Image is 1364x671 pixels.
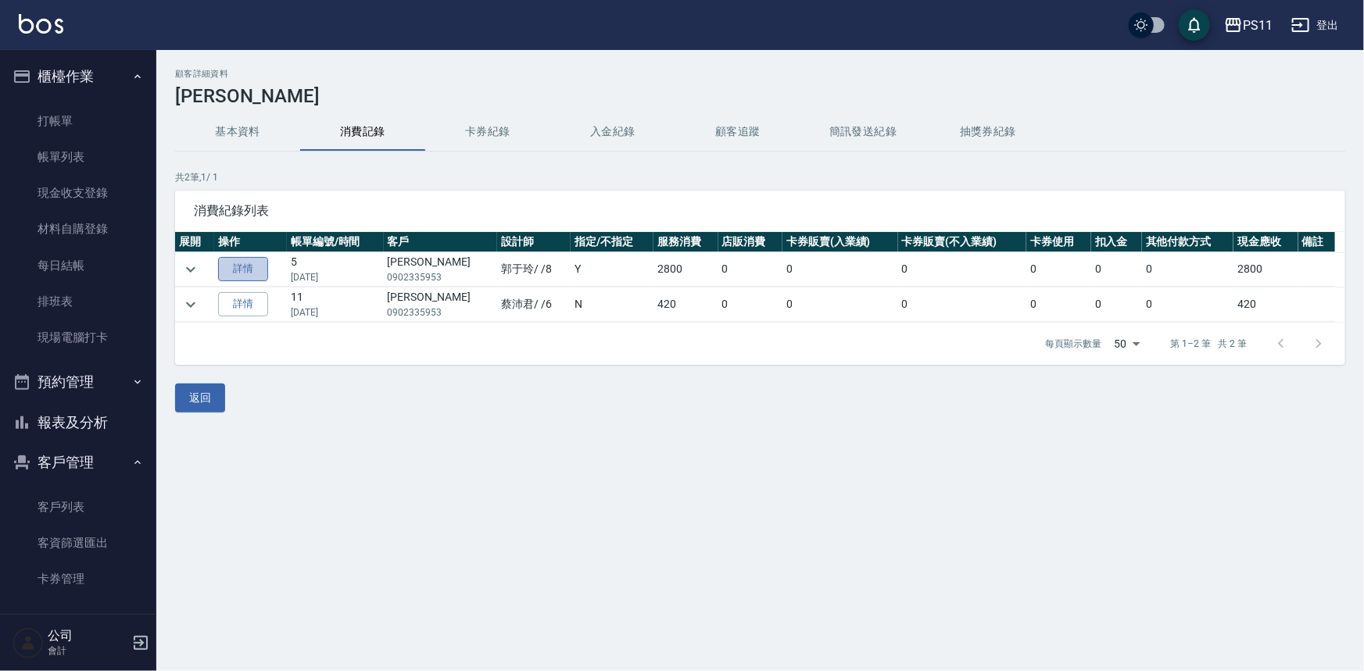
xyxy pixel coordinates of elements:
button: 登出 [1285,11,1345,40]
td: 0 [1091,252,1142,287]
h5: 公司 [48,628,127,644]
th: 帳單編號/時間 [287,232,384,252]
a: 打帳單 [6,103,150,139]
td: 420 [1233,287,1298,322]
td: 0 [718,252,783,287]
td: 0 [898,287,1027,322]
p: 第 1–2 筆 共 2 筆 [1171,337,1247,351]
th: 卡券販賣(不入業績) [898,232,1027,252]
div: 50 [1108,323,1146,365]
button: 顧客追蹤 [675,113,800,151]
button: expand row [179,293,202,316]
a: 排班表 [6,284,150,319]
button: 客戶管理 [6,442,150,483]
td: 2800 [1233,252,1298,287]
button: 基本資料 [175,113,300,151]
td: 0 [898,252,1027,287]
th: 卡券使用 [1026,232,1091,252]
p: 每頁顯示數量 [1046,337,1102,351]
td: 0 [1026,252,1091,287]
td: 0 [1026,287,1091,322]
button: 行銷工具 [6,604,150,644]
td: 11 [287,287,384,322]
td: Y [571,252,653,287]
button: 入金紀錄 [550,113,675,151]
a: 卡券管理 [6,561,150,597]
p: 共 2 筆, 1 / 1 [175,170,1345,184]
span: 消費紀錄列表 [194,203,1326,219]
td: [PERSON_NAME] [384,287,498,322]
a: 現金收支登錄 [6,175,150,211]
td: 0 [782,252,897,287]
button: 預約管理 [6,362,150,402]
td: N [571,287,653,322]
a: 客資篩選匯出 [6,525,150,561]
th: 卡券販賣(入業績) [782,232,897,252]
td: 0 [718,287,783,322]
td: 0 [1142,287,1233,322]
a: 每日結帳 [6,248,150,284]
button: 卡券紀錄 [425,113,550,151]
td: 2800 [653,252,718,287]
div: PS11 [1243,16,1273,35]
th: 客戶 [384,232,498,252]
a: 材料自購登錄 [6,211,150,247]
p: 0902335953 [388,270,494,284]
th: 指定/不指定 [571,232,653,252]
img: Person [13,627,44,659]
h2: 顧客詳細資料 [175,69,1345,79]
p: [DATE] [291,305,380,319]
td: 0 [1091,287,1142,322]
p: 0902335953 [388,305,494,319]
button: expand row [179,258,202,281]
button: 消費記錄 [300,113,425,151]
td: 郭于玲 / /8 [497,252,571,287]
th: 操作 [214,232,287,252]
button: PS11 [1218,9,1279,41]
td: 0 [782,287,897,322]
p: [DATE] [291,270,380,284]
button: 簡訊發送紀錄 [800,113,925,151]
a: 帳單列表 [6,139,150,175]
a: 詳情 [218,257,268,281]
td: 420 [653,287,718,322]
td: 5 [287,252,384,287]
th: 設計師 [497,232,571,252]
p: 會計 [48,644,127,658]
a: 客戶列表 [6,489,150,525]
th: 店販消費 [718,232,783,252]
th: 服務消費 [653,232,718,252]
th: 備註 [1298,232,1336,252]
a: 詳情 [218,292,268,316]
a: 現場電腦打卡 [6,319,150,355]
button: save [1179,9,1210,41]
td: 0 [1142,252,1233,287]
button: 抽獎券紀錄 [925,113,1051,151]
button: 報表及分析 [6,402,150,443]
th: 展開 [175,232,214,252]
td: [PERSON_NAME] [384,252,498,287]
th: 其他付款方式 [1142,232,1233,252]
button: 返回 [175,384,225,412]
th: 現金應收 [1233,232,1298,252]
button: 櫃檯作業 [6,56,150,97]
th: 扣入金 [1091,232,1142,252]
h3: [PERSON_NAME] [175,85,1345,107]
img: Logo [19,14,63,34]
td: 蔡沛君 / /6 [497,287,571,322]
